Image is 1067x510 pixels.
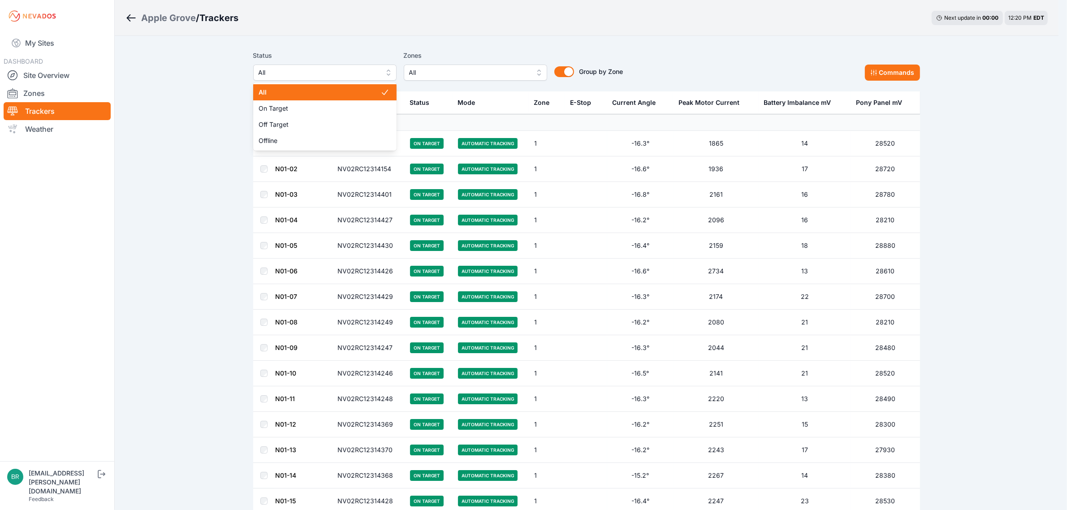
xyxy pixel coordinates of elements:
[259,88,380,97] span: All
[259,104,380,113] span: On Target
[259,136,380,145] span: Offline
[253,65,397,81] button: All
[259,120,380,129] span: Off Target
[253,82,397,151] div: All
[259,67,379,78] span: All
